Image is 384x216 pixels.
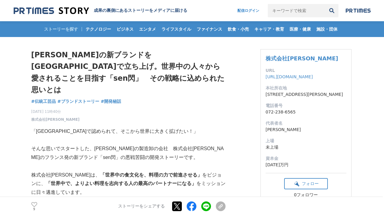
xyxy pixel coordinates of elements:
[31,144,226,162] p: そんな思いでスタートした、[PERSON_NAME]の製造卸の会社 株式会社[PERSON_NAME]のフランス発の新ブランド「sen閃」の悪戦苦闘の開発ストーリーです。
[83,26,114,32] span: テクノロジー
[287,26,313,32] span: 医療・健康
[346,8,371,13] img: prtimes
[194,26,225,32] span: ファイナンス
[101,98,121,105] a: #開発秘話
[225,26,251,32] span: 飲食・小売
[94,8,187,13] h2: 成果の裏側にあるストーリーをメディアに届ける
[266,144,346,150] dd: 未上場
[266,85,346,91] dt: 本社所在地
[266,74,313,79] a: [URL][DOMAIN_NAME]
[118,204,165,209] p: ストーリーをシェアする
[266,91,346,98] dd: [STREET_ADDRESS][PERSON_NAME]
[314,26,340,32] span: 施設・団体
[83,21,114,37] a: テクノロジー
[252,21,287,37] a: キャリア・教育
[159,26,194,32] span: ライフスタイル
[31,208,37,211] p: 9
[266,138,346,144] dt: 上場
[266,55,338,62] a: 株式会社[PERSON_NAME]
[266,155,346,162] dt: 資本金
[114,21,136,37] a: ビジネス
[100,172,202,177] strong: 「世界中の食文化を、料理の力で前進させる」
[287,21,313,37] a: 医療・健康
[31,171,226,197] p: 株式会社[PERSON_NAME]は、 をビジョンに、 をミッションに日々邁進しています。
[31,109,80,114] span: [DATE] 11時40分
[225,21,251,37] a: 飲食・小売
[31,49,226,96] h1: [PERSON_NAME]の新ブランドを[GEOGRAPHIC_DATA]で立ち上げ。世界中の人々から愛されることを目指す「sen閃」 その戦略に込められた思いとは
[266,120,346,127] dt: 代表者名
[137,26,158,32] span: エンタメ
[137,21,158,37] a: エンタメ
[284,192,328,198] div: 0フォロワー
[266,162,346,168] dd: [DATE]万円
[31,99,56,104] span: #伝統工芸品
[159,21,194,37] a: ライフスタイル
[31,98,56,105] a: #伝統工芸品
[314,21,340,37] a: 施設・団体
[57,99,99,104] span: #ブランドストーリー
[31,127,226,136] p: 「[GEOGRAPHIC_DATA]で認められて、そこから世界に大きく拡げたい！」
[266,109,346,115] dd: 072-238-6565
[31,117,80,122] a: 株式会社[PERSON_NAME]
[325,4,338,17] button: 検索
[14,7,89,15] img: 成果の裏側にあるストーリーをメディアに届ける
[14,7,187,15] a: 成果の裏側にあるストーリーをメディアに届ける 成果の裏側にあるストーリーをメディアに届ける
[252,26,287,32] span: キャリア・教育
[57,98,99,105] a: #ブランドストーリー
[266,127,346,133] dd: [PERSON_NAME]
[231,4,265,17] a: 配信ログイン
[284,178,328,189] button: フォロー
[266,103,346,109] dt: 電話番号
[46,181,196,186] strong: 「世界中で、よりよい料理を志向する人の最高のパートナーになる」
[266,67,346,74] dt: URL
[194,21,225,37] a: ファイナンス
[268,4,325,17] input: キーワードで検索
[114,26,136,32] span: ビジネス
[101,99,121,104] span: #開発秘話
